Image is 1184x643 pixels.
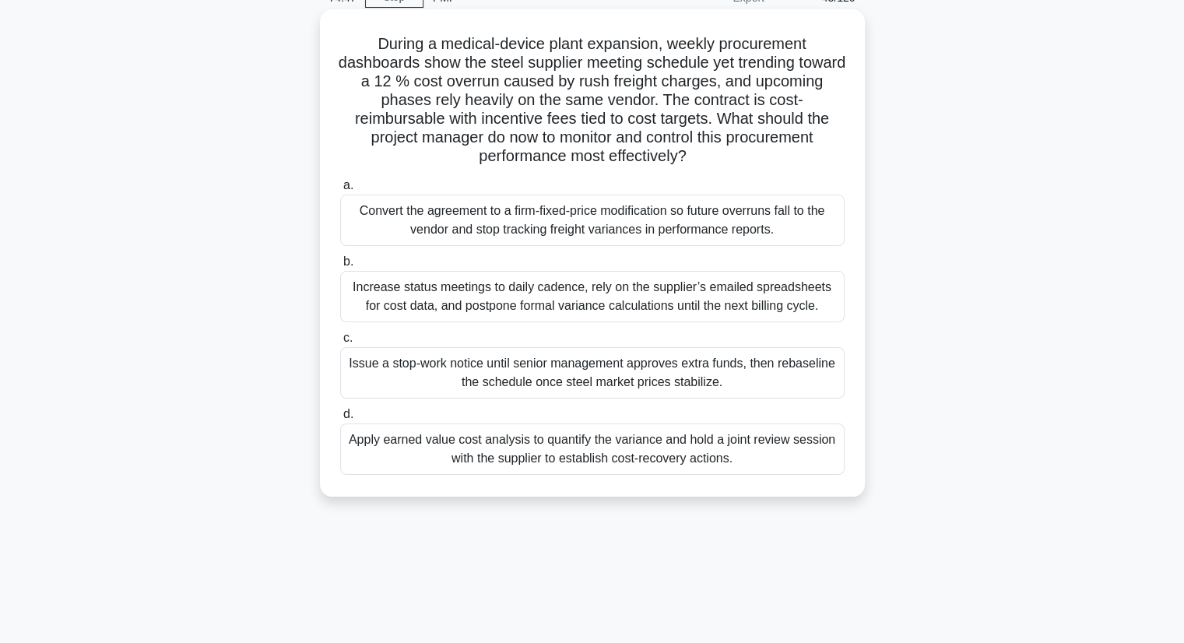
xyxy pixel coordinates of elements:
[343,407,353,420] span: d.
[343,331,353,344] span: c.
[340,195,845,246] div: Convert the agreement to a firm-fixed-price modification so future overruns fall to the vendor an...
[343,255,353,268] span: b.
[340,271,845,322] div: Increase status meetings to daily cadence, rely on the supplier’s emailed spreadsheets for cost d...
[340,347,845,399] div: Issue a stop-work notice until senior management approves extra funds, then rebaseline the schedu...
[343,178,353,191] span: a.
[340,423,845,475] div: Apply earned value cost analysis to quantify the variance and hold a joint review session with th...
[339,34,846,167] h5: During a medical-device plant expansion, weekly procurement dashboards show the steel supplier me...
